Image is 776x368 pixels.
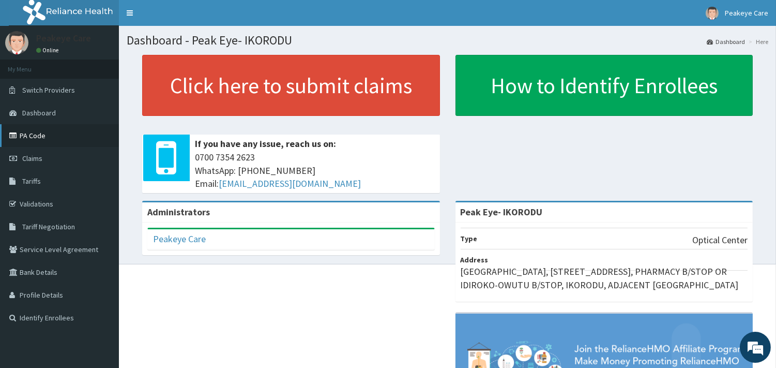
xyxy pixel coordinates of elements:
span: We're online! [60,115,143,219]
p: [GEOGRAPHIC_DATA], [STREET_ADDRESS], PHARMACY B/STOP OR IDIROKO-OWUTU B/STOP, IKORODU, ADJACENT [... [461,265,748,291]
img: User Image [5,31,28,54]
a: Online [36,47,61,54]
a: [EMAIL_ADDRESS][DOMAIN_NAME] [219,178,361,189]
li: Here [746,37,768,46]
b: If you have any issue, reach us on: [195,138,336,150]
a: Peakeye Care [153,233,206,245]
a: How to Identify Enrollees [455,55,753,116]
img: d_794563401_company_1708531726252_794563401 [19,52,42,78]
span: Switch Providers [22,85,75,95]
b: Address [461,255,489,264]
span: Claims [22,154,42,163]
a: Dashboard [707,37,745,46]
span: Tariffs [22,176,41,186]
span: 0700 7354 2623 WhatsApp: [PHONE_NUMBER] Email: [195,151,435,190]
img: User Image [706,7,719,20]
strong: Peak Eye- IKORODU [461,206,543,218]
textarea: Type your message and hit 'Enter' [5,252,197,288]
a: Click here to submit claims [142,55,440,116]
p: Optical Center [692,233,748,247]
p: Peakeye Care [36,34,91,43]
span: Dashboard [22,108,56,117]
div: Chat with us now [54,58,174,71]
b: Type [461,234,478,243]
div: Minimize live chat window [170,5,194,30]
span: Tariff Negotiation [22,222,75,231]
span: Peakeye Care [725,8,768,18]
b: Administrators [147,206,210,218]
h1: Dashboard - Peak Eye- IKORODU [127,34,768,47]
